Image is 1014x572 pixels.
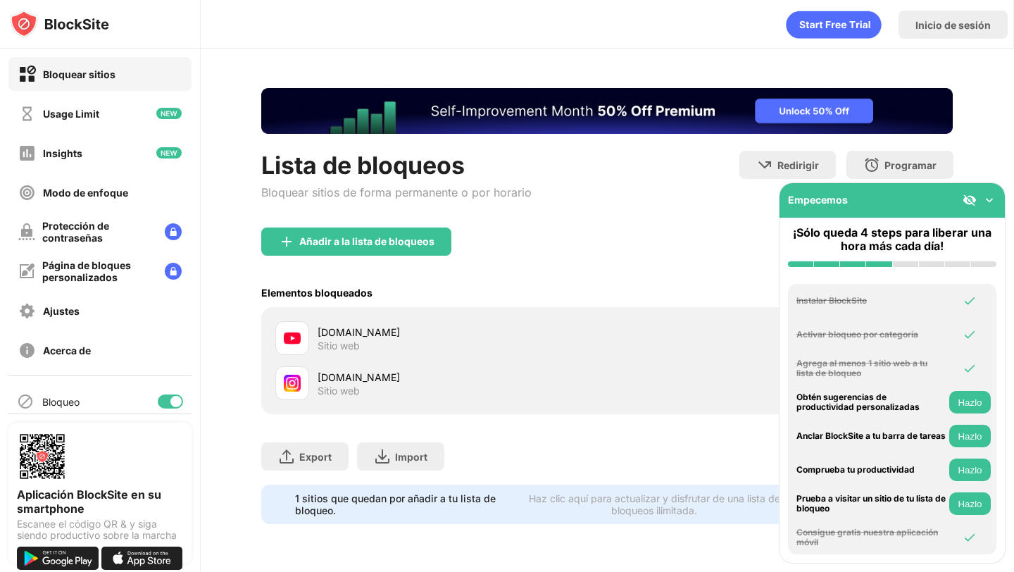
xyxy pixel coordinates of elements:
div: ¡Sólo queda 4 steps para liberar una hora más cada día! [788,226,996,253]
iframe: Banner [261,88,953,134]
div: Obtén sugerencias de productividad personalizadas [796,392,946,413]
div: Insights [43,147,82,159]
img: options-page-qr-code.png [17,431,68,482]
div: Elementos bloqueados [261,287,373,299]
img: omni-check.svg [963,328,977,342]
div: Bloquear sitios de forma permanente o por horario [261,185,532,199]
div: animation [786,11,882,39]
button: Hazlo [949,492,991,515]
div: Agrega al menos 1 sitio web a tu lista de bloqueo [796,359,946,379]
img: omni-setup-toggle.svg [982,193,996,207]
div: Programar [884,159,937,171]
button: Hazlo [949,459,991,481]
div: Activar bloqueo por categoría [796,330,946,340]
img: password-protection-off.svg [18,223,35,240]
div: Bloquear sitios [43,68,115,80]
button: Hazlo [949,425,991,447]
button: Hazlo [949,391,991,414]
div: Consigue gratis nuestra aplicación móvil [796,528,946,548]
div: Empecemos [788,194,848,206]
div: Redirigir [777,159,819,171]
div: Sitio web [318,340,360,352]
img: customize-block-page-off.svg [18,263,35,280]
div: Añadir a la lista de bloqueos [299,236,434,247]
div: Haz clic aquí para actualizar y disfrutar de una lista de bloqueos ilimitada. [511,492,799,516]
div: Lista de bloqueos [261,151,532,180]
img: about-off.svg [18,342,36,359]
div: Prueba a visitar un sitio de tu lista de bloqueo [796,494,946,514]
div: 1 sitios que quedan por añadir a tu lista de bloqueo. [295,492,502,516]
img: favicons [284,330,301,347]
img: new-icon.svg [156,147,182,158]
div: Export [299,451,332,463]
img: lock-menu.svg [165,223,182,240]
img: insights-off.svg [18,144,36,162]
div: Import [395,451,427,463]
div: [DOMAIN_NAME] [318,325,607,340]
img: eye-not-visible.svg [963,193,977,207]
div: Usage Limit [43,108,99,120]
div: Bloqueo [42,396,80,408]
div: Inicio de sesión [915,19,991,31]
img: blocking-icon.svg [17,393,34,410]
div: Aplicación BlockSite en su smartphone [17,487,183,516]
img: focus-off.svg [18,184,36,201]
img: time-usage-off.svg [18,105,36,123]
div: Instalar BlockSite [796,296,946,306]
div: Anclar BlockSite a tu barra de tareas [796,431,946,441]
img: omni-check.svg [963,530,977,545]
div: Sitio web [318,385,360,397]
div: Comprueba tu productividad [796,465,946,475]
div: Acerca de [43,344,91,356]
img: block-on.svg [18,66,36,83]
div: [DOMAIN_NAME] [318,370,607,385]
div: Escanee el código QR & y siga siendo productivo sobre la marcha [17,518,183,541]
img: omni-check.svg [963,361,977,375]
img: logo-blocksite.svg [10,10,109,38]
img: lock-menu.svg [165,263,182,280]
img: download-on-the-app-store.svg [101,547,183,570]
img: omni-check.svg [963,294,977,308]
div: Ajustes [43,305,80,317]
div: Modo de enfoque [43,187,128,199]
img: new-icon.svg [156,108,182,119]
img: get-it-on-google-play.svg [17,547,99,570]
div: Protección de contraseñas [42,220,154,244]
div: Página de bloques personalizados [42,259,154,283]
img: settings-off.svg [18,302,36,320]
img: favicons [284,375,301,392]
